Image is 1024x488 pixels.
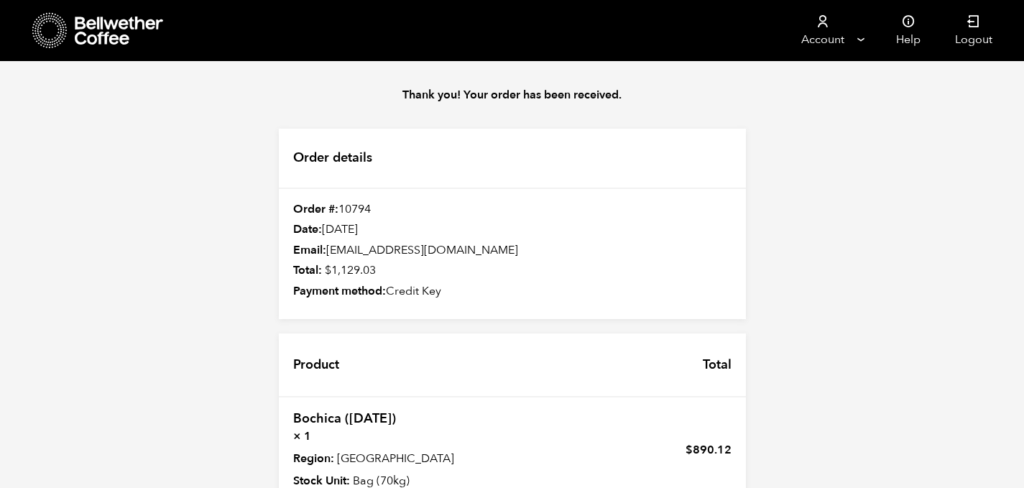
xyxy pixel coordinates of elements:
p: Thank you! Your order has been received. [264,86,760,103]
strong: Email: [293,242,326,258]
strong: Region: [293,450,334,467]
th: Product [279,333,354,396]
span: $ [686,442,693,458]
div: Credit Key [279,284,746,300]
p: [GEOGRAPHIC_DATA] [293,450,504,467]
strong: Date: [293,221,322,237]
bdi: 1,129.03 [325,262,376,278]
strong: Order #: [293,201,338,217]
th: Total [688,333,746,396]
div: [DATE] [279,222,746,238]
bdi: 890.12 [686,442,732,458]
div: [EMAIL_ADDRESS][DOMAIN_NAME] [279,243,746,259]
a: Bochica ([DATE]) [293,410,396,428]
strong: Payment method: [293,283,386,299]
span: $ [325,262,331,278]
div: 10794 [279,202,746,218]
h2: Order details [279,129,746,189]
strong: Total: [293,262,322,278]
strong: × 1 [293,428,504,445]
